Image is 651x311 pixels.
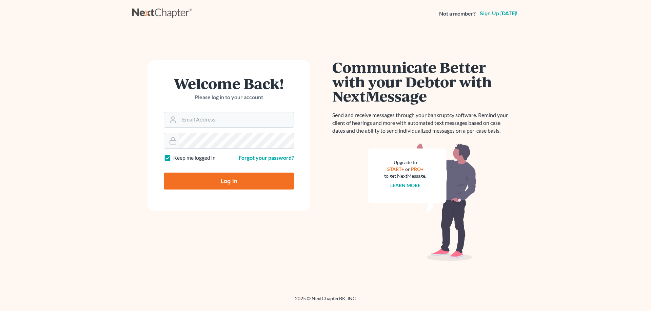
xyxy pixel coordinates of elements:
[164,173,294,190] input: Log In
[173,154,216,162] label: Keep me logged in
[132,295,519,307] div: 2025 © NextChapterBK, INC
[384,159,426,166] div: Upgrade to
[332,111,512,135] p: Send and receive messages through your bankruptcy software. Remind your client of hearings and mo...
[179,112,294,127] input: Email Address
[164,76,294,91] h1: Welcome Back!
[411,166,423,172] a: PRO+
[387,166,404,172] a: START+
[332,60,512,103] h1: Communicate Better with your Debtor with NextMessage
[478,11,519,16] a: Sign up [DATE]!
[405,166,410,172] span: or
[390,182,420,188] a: Learn more
[384,173,426,179] div: to get NextMessage.
[439,10,476,18] strong: Not a member?
[164,93,294,101] p: Please log in to your account
[239,154,294,161] a: Forgot your password?
[368,143,476,261] img: nextmessage_bg-59042aed3d76b12b5cd301f8e5b87938c9018125f34e5fa2b7a6b67550977c72.svg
